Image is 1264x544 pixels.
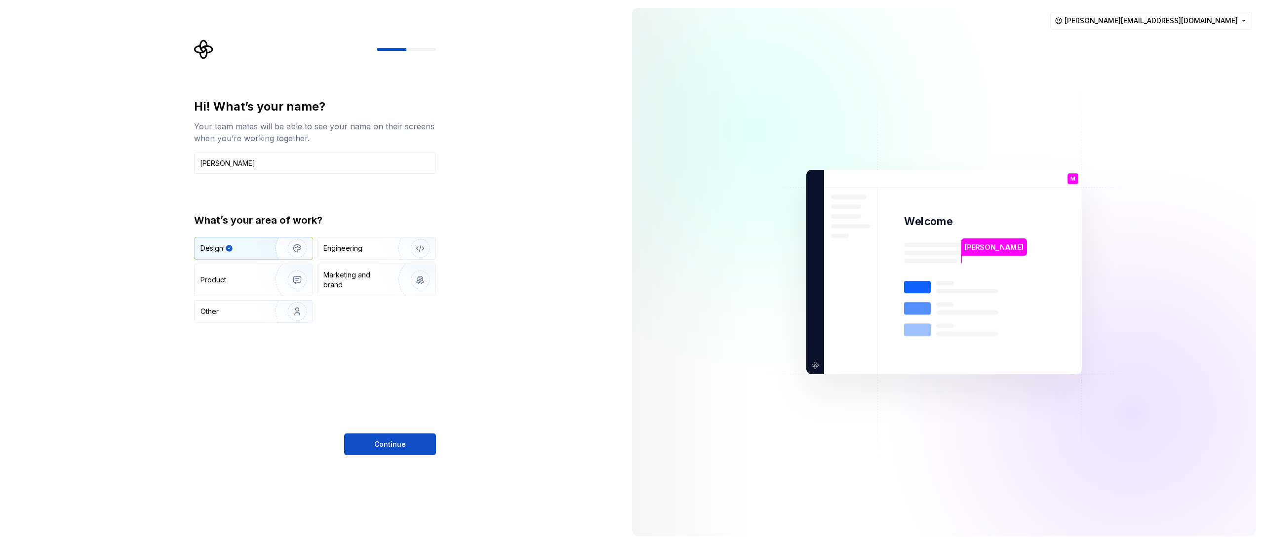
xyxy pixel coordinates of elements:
div: What’s your area of work? [194,213,436,227]
input: Han Solo [194,152,436,174]
span: Continue [374,439,406,449]
span: [PERSON_NAME][EMAIL_ADDRESS][DOMAIN_NAME] [1065,16,1238,26]
svg: Supernova Logo [194,39,214,59]
p: M [1070,176,1075,182]
div: Product [200,275,226,285]
div: Hi! What’s your name? [194,99,436,115]
p: [PERSON_NAME] [964,242,1024,253]
div: Your team mates will be able to see your name on their screens when you’re working together. [194,120,436,144]
p: Welcome [904,214,952,229]
button: [PERSON_NAME][EMAIL_ADDRESS][DOMAIN_NAME] [1050,12,1252,30]
button: Continue [344,433,436,455]
div: Marketing and brand [323,270,390,290]
div: Design [200,243,223,253]
div: Engineering [323,243,362,253]
div: Other [200,307,219,316]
